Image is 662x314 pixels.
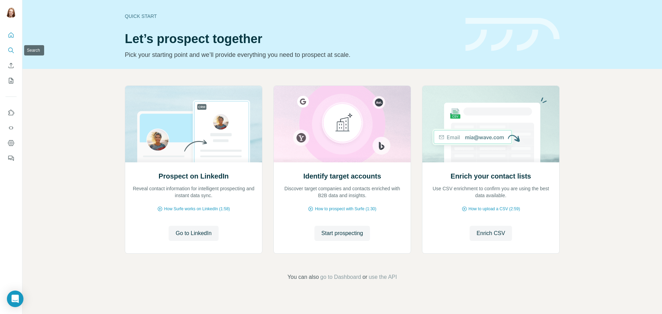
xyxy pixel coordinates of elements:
h1: Let’s prospect together [125,32,457,46]
img: Enrich your contact lists [422,86,560,162]
span: How Surfe works on LinkedIn (1:58) [164,206,230,212]
button: My lists [6,74,17,87]
span: or [362,273,367,281]
img: Identify target accounts [273,86,411,162]
button: Search [6,44,17,57]
span: How to prospect with Surfe (1:30) [315,206,376,212]
img: Avatar [6,7,17,18]
button: Quick start [6,29,17,41]
span: You can also [288,273,319,281]
button: Use Surfe API [6,122,17,134]
button: Feedback [6,152,17,164]
button: Dashboard [6,137,17,149]
button: Use Surfe on LinkedIn [6,107,17,119]
h2: Prospect on LinkedIn [159,171,229,181]
span: How to upload a CSV (2:59) [469,206,520,212]
button: Enrich CSV [470,226,512,241]
p: Discover target companies and contacts enriched with B2B data and insights. [281,185,404,199]
p: Use CSV enrichment to confirm you are using the best data available. [429,185,552,199]
button: Start prospecting [314,226,370,241]
img: Prospect on LinkedIn [125,86,262,162]
div: Quick start [125,13,457,20]
p: Pick your starting point and we’ll provide everything you need to prospect at scale. [125,50,457,60]
h2: Enrich your contact lists [451,171,531,181]
span: Start prospecting [321,229,363,237]
button: Go to LinkedIn [169,226,218,241]
p: Reveal contact information for intelligent prospecting and instant data sync. [132,185,255,199]
img: banner [465,18,560,51]
h2: Identify target accounts [303,171,381,181]
span: Go to LinkedIn [175,229,211,237]
button: go to Dashboard [320,273,361,281]
button: use the API [369,273,397,281]
span: Enrich CSV [477,229,505,237]
div: Open Intercom Messenger [7,291,23,307]
button: Enrich CSV [6,59,17,72]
